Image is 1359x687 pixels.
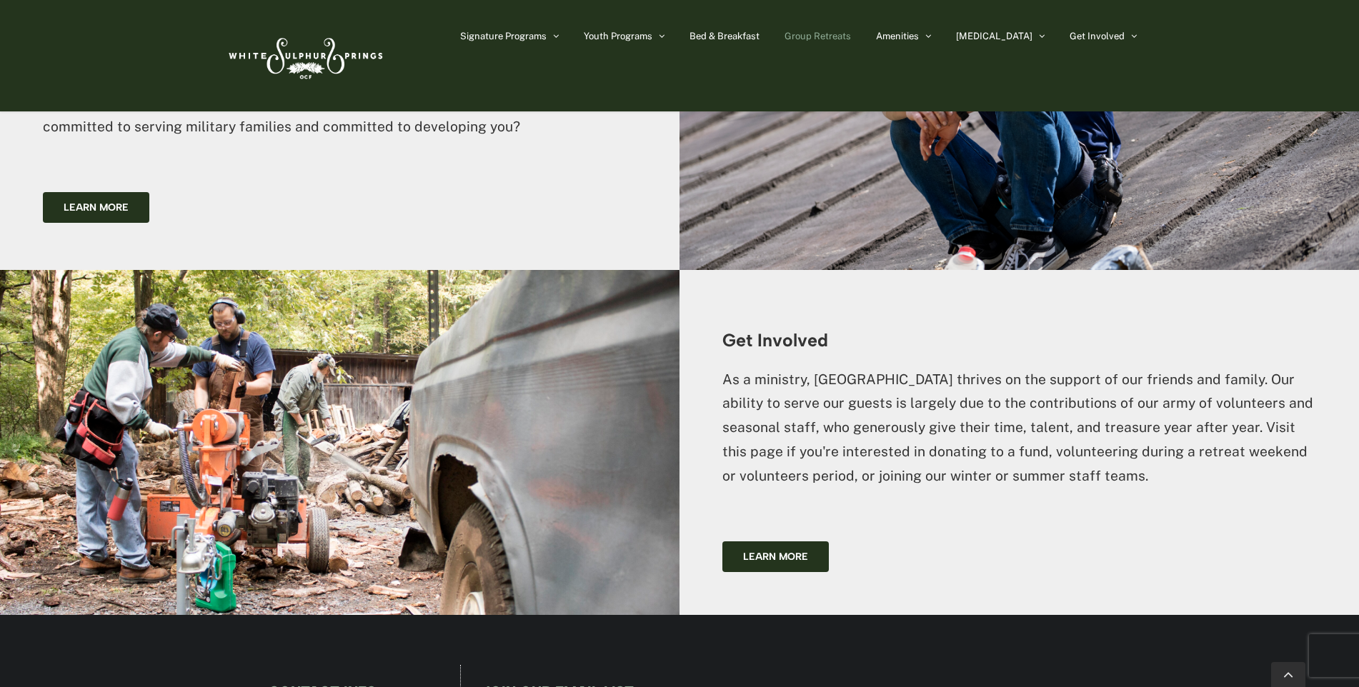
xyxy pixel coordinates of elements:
span: Signature Programs [460,31,547,41]
span: LEARN MORE [64,201,129,214]
span: Get Involved [1070,31,1125,41]
a: Learn more [722,541,829,572]
span: Amenities [876,31,919,41]
p: As a ministry, [GEOGRAPHIC_DATA] thrives on the support of our friends and family. Our ability to... [722,368,1316,488]
span: Group Retreats [785,31,851,41]
h3: Get Involved [722,331,1316,350]
img: White Sulphur Springs Logo [222,22,387,89]
span: Bed & Breakfast [690,31,760,41]
span: Youth Programs [584,31,652,41]
a: LEARN MORE [43,192,149,223]
span: Learn more [743,551,808,563]
span: [MEDICAL_DATA] [956,31,1032,41]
